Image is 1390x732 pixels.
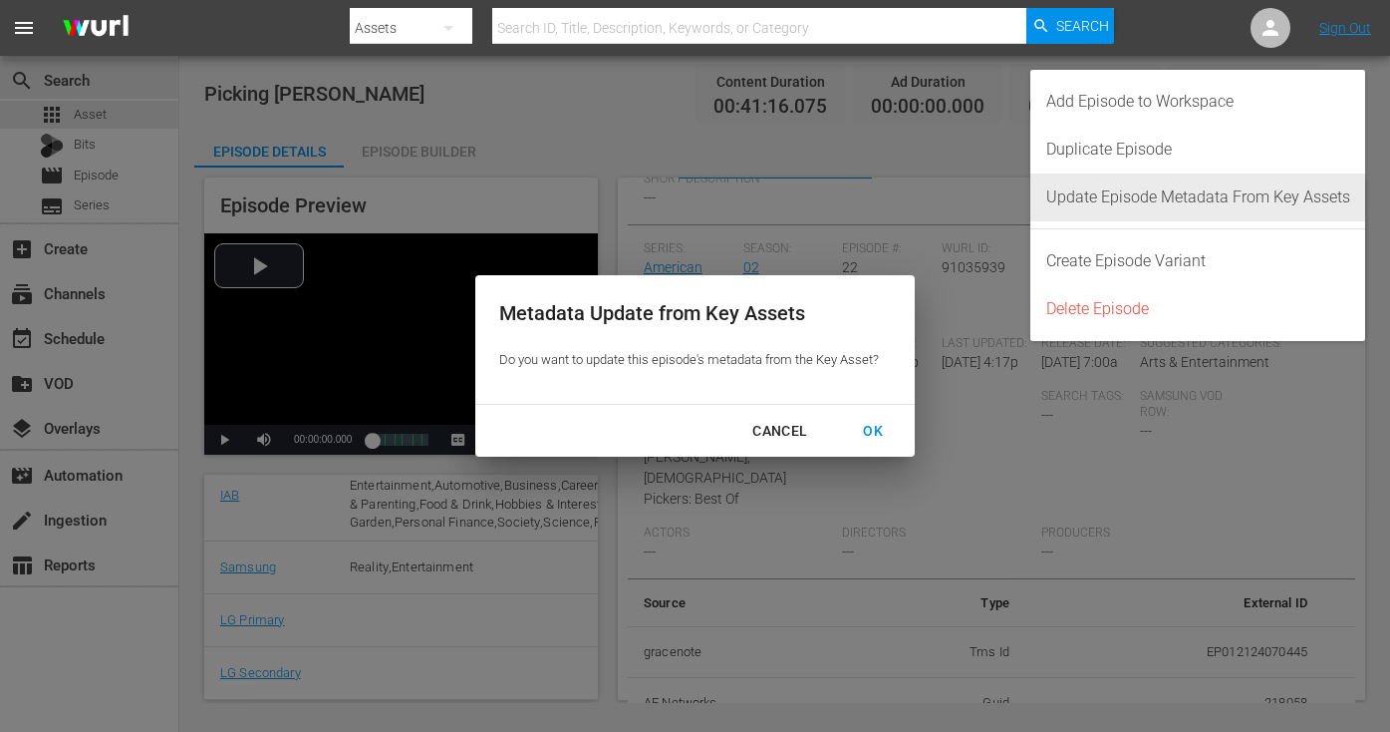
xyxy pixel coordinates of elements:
[736,419,823,444] div: Cancel
[12,16,36,40] span: menu
[1046,237,1350,285] div: Create Episode Variant
[1046,174,1350,221] div: Update Episode Metadata From Key Assets
[1046,78,1350,126] div: Add Episode to Workspace
[1319,20,1371,36] a: Sign Out
[499,351,879,370] p: Do you want to update this episode's metadata from the Key Asset?
[847,419,899,444] div: OK
[1046,285,1350,333] div: Delete Episode
[1056,8,1109,44] span: Search
[48,5,143,52] img: ans4CAIJ8jUAAAAAAAAAAAAAAAAAAAAAAAAgQb4GAAAAAAAAAAAAAAAAAAAAAAAAJMjXAAAAAAAAAAAAAAAAAAAAAAAAgAT5G...
[839,413,907,450] button: OK
[499,299,879,328] div: Metadata Update from Key Assets
[728,413,831,450] button: Cancel
[1046,126,1350,174] div: Duplicate Episode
